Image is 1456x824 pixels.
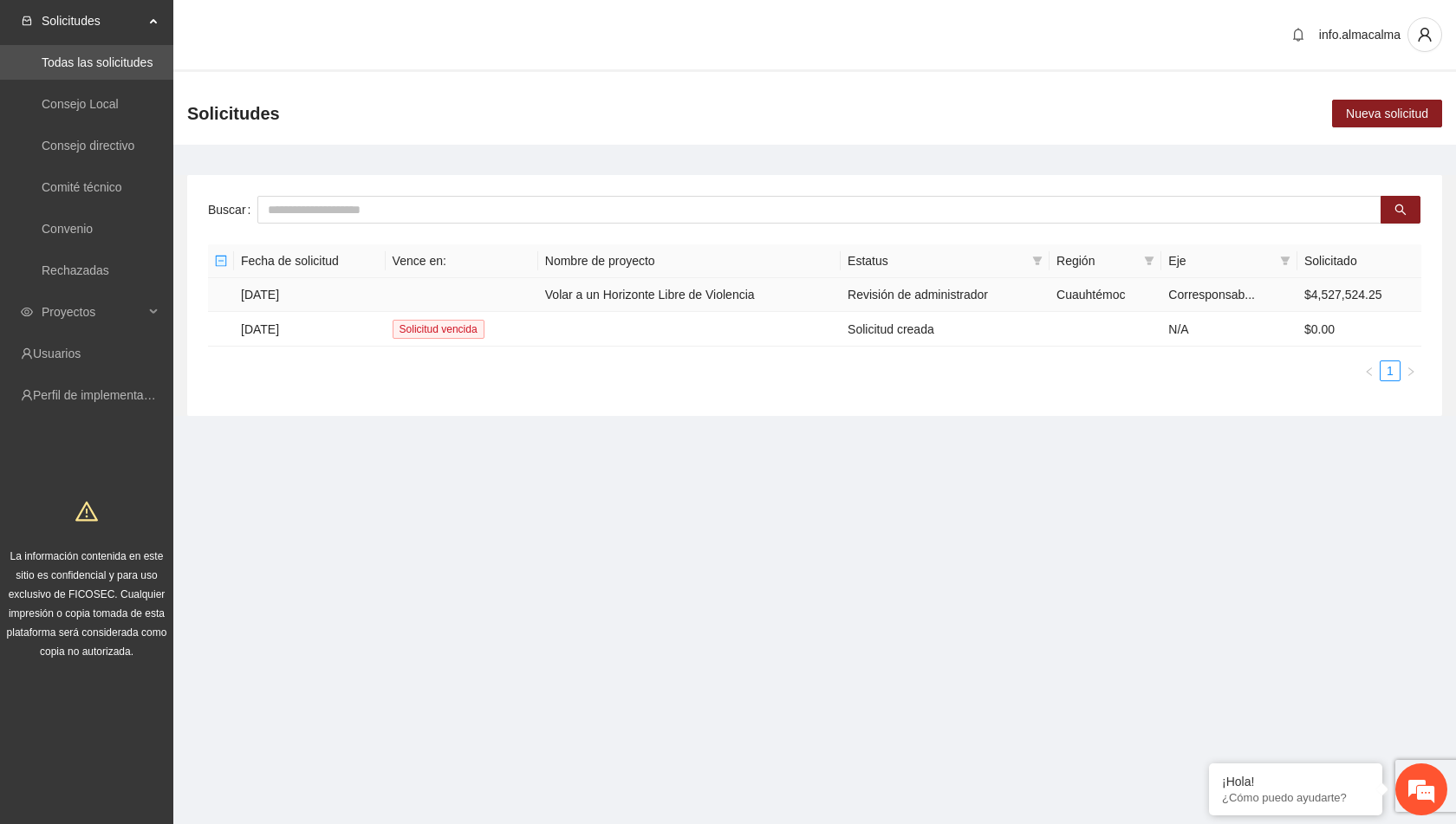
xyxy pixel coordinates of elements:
span: info.almacalma [1319,28,1401,42]
button: bell [1284,21,1312,49]
span: Región [1056,251,1137,270]
td: $4,527,524.25 [1297,278,1421,312]
span: Proyectos [42,295,144,329]
th: Vence en: [386,244,538,278]
p: ¿Cómo puedo ayudarte? [1222,791,1369,804]
td: Cuauhtémoc [1050,278,1161,312]
a: Consejo Local [42,97,119,111]
a: Comité técnico [42,180,122,194]
button: Nueva solicitud [1332,100,1442,127]
li: 1 [1380,360,1401,381]
a: Perfil de implementadora [33,388,168,402]
span: eye [21,306,33,318]
textarea: Escriba su mensaje y pulse “Intro” [9,473,330,534]
a: Rechazadas [42,263,109,277]
li: Next Page [1401,360,1421,381]
span: warning [75,500,98,522]
span: search [1394,204,1407,217]
th: Fecha de solicitud [234,244,386,278]
span: inbox [21,15,33,27]
a: Consejo directivo [42,139,134,152]
span: Solicitudes [42,3,144,38]
a: Convenio [42,222,93,236]
td: Solicitud creada [841,312,1050,347]
button: search [1381,196,1420,224]
td: [DATE] [234,278,386,312]
span: Nueva solicitud [1346,104,1428,123]
span: Estamos en línea. [101,231,239,406]
span: La información contenida en este sitio es confidencial y para uso exclusivo de FICOSEC. Cualquier... [7,550,167,658]
span: left [1364,367,1375,377]
span: minus-square [215,255,227,267]
span: right [1406,367,1416,377]
a: Usuarios [33,347,81,360]
a: 1 [1381,361,1400,380]
span: filter [1141,248,1158,274]
td: $0.00 [1297,312,1421,347]
td: N/A [1161,312,1297,347]
div: Chatee con nosotros ahora [90,88,291,111]
span: Solicitudes [187,100,280,127]
span: filter [1029,248,1046,274]
th: Nombre de proyecto [538,244,841,278]
span: filter [1144,256,1154,266]
label: Buscar [208,196,257,224]
span: bell [1285,28,1311,42]
button: left [1359,360,1380,381]
div: ¡Hola! [1222,775,1369,788]
td: [DATE] [234,312,386,347]
button: user [1407,17,1442,52]
span: filter [1277,248,1294,274]
button: right [1401,360,1421,381]
th: Solicitado [1297,244,1421,278]
span: user [1408,27,1441,42]
span: filter [1280,256,1290,266]
div: Minimizar ventana de chat en vivo [284,9,326,50]
a: Todas las solicitudes [42,55,153,69]
span: Estatus [848,251,1025,270]
span: filter [1032,256,1043,266]
span: Eje [1168,251,1273,270]
td: Volar a un Horizonte Libre de Violencia [538,278,841,312]
td: Revisión de administrador [841,278,1050,312]
span: Corresponsab... [1168,288,1255,302]
span: Solicitud vencida [393,320,484,339]
li: Previous Page [1359,360,1380,381]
